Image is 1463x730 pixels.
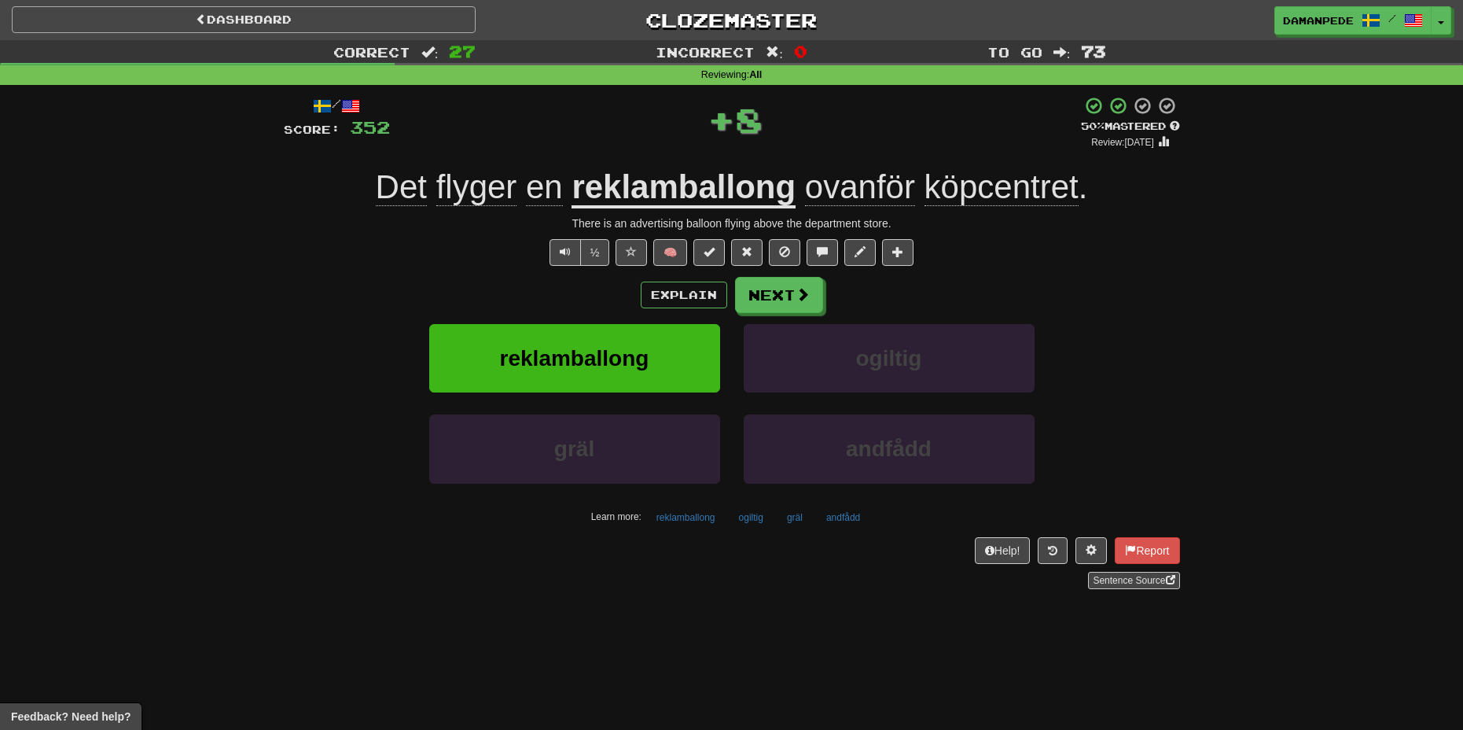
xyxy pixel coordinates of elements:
[749,69,762,80] strong: All
[546,239,610,266] div: Text-to-speech controls
[500,346,649,371] span: reklamballong
[1081,120,1105,132] span: 50 %
[284,123,340,136] span: Score:
[284,96,390,116] div: /
[766,46,783,59] span: :
[807,239,838,266] button: Discuss sentence (alt+u)
[656,44,755,60] span: Incorrect
[1274,6,1432,35] a: DaManpede /
[731,239,763,266] button: Reset to 0% Mastered (alt+r)
[429,324,720,393] button: reklamballong
[436,168,517,206] span: flyger
[846,437,932,461] span: andfådd
[284,216,1180,231] div: There is an advertising balloon flying above the department store.
[735,100,763,139] span: 8
[744,324,1035,393] button: ogiltig
[856,346,922,371] span: ogiltig
[421,46,439,59] span: :
[641,282,727,308] button: Explain
[1283,13,1354,28] span: DaManpede
[769,239,800,266] button: Ignore sentence (alt+i)
[554,437,594,461] span: gräl
[648,506,724,529] button: reklamballong
[572,168,796,208] u: reklamballong
[1088,572,1179,589] a: Sentence Source
[449,42,476,61] span: 27
[591,511,641,522] small: Learn more:
[778,506,811,529] button: gräl
[975,537,1031,564] button: Help!
[499,6,963,34] a: Clozemaster
[376,168,427,206] span: Det
[735,277,823,313] button: Next
[616,239,647,266] button: Favorite sentence (alt+f)
[1081,42,1106,61] span: 73
[333,44,410,60] span: Correct
[794,42,807,61] span: 0
[744,415,1035,483] button: andfådd
[805,168,915,206] span: ovanför
[708,96,735,143] span: +
[1038,537,1068,564] button: Round history (alt+y)
[653,239,687,266] button: 🧠
[550,239,581,266] button: Play sentence audio (ctl+space)
[882,239,913,266] button: Add to collection (alt+a)
[1081,120,1180,134] div: Mastered
[924,168,1079,206] span: köpcentret
[1053,46,1071,59] span: :
[350,117,390,137] span: 352
[1388,13,1396,24] span: /
[429,415,720,483] button: gräl
[693,239,725,266] button: Set this sentence to 100% Mastered (alt+m)
[526,168,563,206] span: en
[730,506,772,529] button: ogiltig
[1091,137,1154,148] small: Review: [DATE]
[796,168,1087,206] span: .
[987,44,1042,60] span: To go
[1115,537,1179,564] button: Report
[818,506,869,529] button: andfådd
[11,709,130,724] span: Open feedback widget
[12,6,476,33] a: Dashboard
[844,239,876,266] button: Edit sentence (alt+d)
[580,239,610,266] button: ½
